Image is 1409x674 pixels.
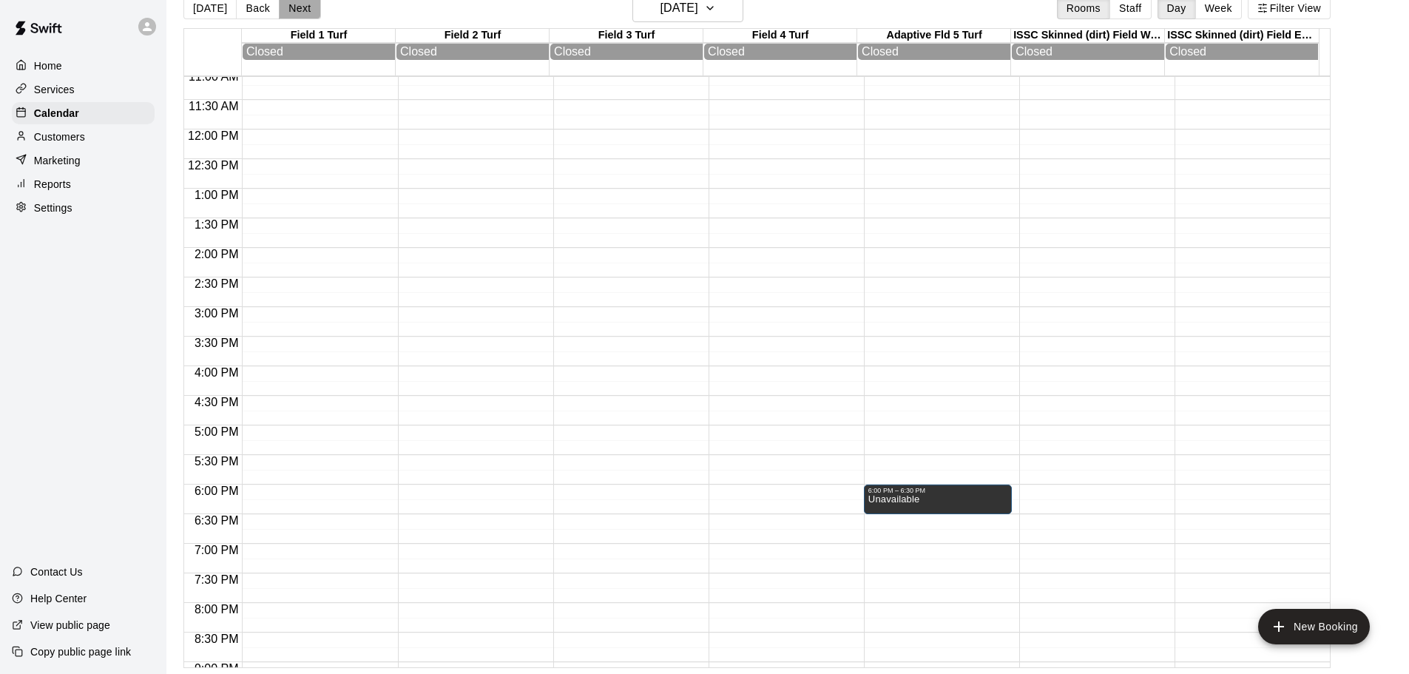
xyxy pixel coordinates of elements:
div: Field 3 Turf [550,29,703,43]
div: 6:00 PM – 6:30 PM [868,487,1007,494]
span: 4:00 PM [191,366,243,379]
span: 1:30 PM [191,218,243,231]
span: 5:30 PM [191,455,243,468]
p: Contact Us [30,565,83,579]
span: 2:00 PM [191,248,243,260]
span: 6:30 PM [191,514,243,527]
a: Settings [12,197,155,219]
span: 11:00 AM [185,70,243,83]
p: Marketing [34,153,81,168]
span: 6:00 PM [191,485,243,497]
span: 12:30 PM [184,159,242,172]
span: 12:00 PM [184,129,242,142]
div: Field 2 Turf [396,29,550,43]
span: 8:30 PM [191,633,243,645]
p: Settings [34,200,72,215]
a: Home [12,55,155,77]
div: ISSC Skinned (dirt) Field East [1165,29,1319,43]
div: Field 1 Turf [242,29,396,43]
a: Customers [12,126,155,148]
span: 4:30 PM [191,396,243,408]
span: 11:30 AM [185,100,243,112]
div: Closed [554,45,699,58]
p: Calendar [34,106,79,121]
div: Closed [1016,45,1160,58]
span: 7:00 PM [191,544,243,556]
div: ISSC Skinned (dirt) Field West [1011,29,1165,43]
span: 3:00 PM [191,307,243,320]
span: 7:30 PM [191,573,243,586]
span: 1:00 PM [191,189,243,201]
div: Closed [246,45,391,58]
div: 6:00 PM – 6:30 PM: Unavailable [864,485,1012,514]
p: Copy public page link [30,644,131,659]
a: Marketing [12,149,155,172]
p: Home [34,58,62,73]
div: Field 4 Turf [703,29,857,43]
span: 2:30 PM [191,277,243,290]
span: 5:00 PM [191,425,243,438]
div: Closed [708,45,853,58]
span: 8:00 PM [191,603,243,616]
span: 3:30 PM [191,337,243,349]
p: Help Center [30,591,87,606]
a: Reports [12,173,155,195]
div: Closed [1169,45,1314,58]
p: Customers [34,129,85,144]
div: Adaptive Fld 5 Turf [857,29,1011,43]
p: View public page [30,618,110,633]
a: Calendar [12,102,155,124]
button: add [1258,609,1370,644]
a: Services [12,78,155,101]
div: Closed [862,45,1007,58]
p: Services [34,82,75,97]
div: Closed [400,45,545,58]
p: Reports [34,177,71,192]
